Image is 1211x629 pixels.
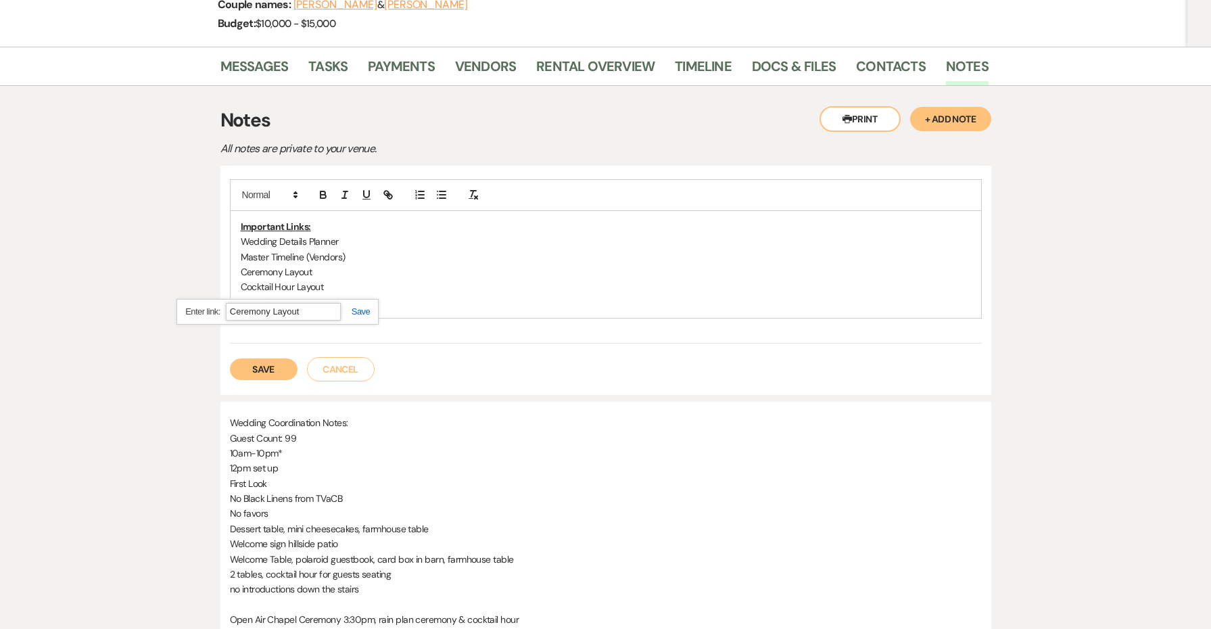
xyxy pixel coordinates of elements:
[230,552,982,567] p: Welcome Table, polaroid guestbook, card box in barn, farmhouse table
[241,295,971,310] p: Reception Layout
[675,55,732,85] a: Timeline
[241,234,971,249] p: Wedding Details Planner
[820,106,901,132] button: Print
[230,582,982,597] p: no introductions down the stairs
[230,536,982,551] p: Welcome sign hillside patio
[230,431,982,446] p: Guest Count: 99
[218,16,256,30] span: Budget:
[220,140,694,158] p: All notes are private to your venue.
[241,264,971,279] p: Ceremony Layout
[230,476,982,491] p: First Look
[856,55,926,85] a: Contacts
[230,612,982,627] p: Open Air Chapel Ceremony 3:30pm, rain plan ceremony & cocktail hour
[230,506,982,521] p: No favors
[230,461,982,475] p: 12pm set up
[230,358,298,380] button: Save
[241,279,971,294] p: Cocktail Hour Layout
[308,55,348,85] a: Tasks
[752,55,836,85] a: Docs & Files
[536,55,655,85] a: Rental Overview
[230,521,982,536] p: Dessert table, mini cheesecakes, farmhouse table
[230,446,982,461] p: 10am-10pm*
[230,567,982,582] p: 2 tables, cocktail hour for guests seating
[220,106,991,135] h3: Notes
[946,55,989,85] a: Notes
[368,55,435,85] a: Payments
[455,55,516,85] a: Vendors
[241,250,971,264] p: Master Timeline (Vendors)
[307,357,375,381] button: Cancel
[910,107,991,131] button: + Add Note
[230,491,982,506] p: No Black Linens from TVaCB
[241,220,311,233] u: Important Links:
[230,415,982,430] p: Wedding Coordination Notes:
[220,55,289,85] a: Messages
[226,303,341,321] input: https://quilljs.com
[256,17,335,30] span: $10,000 - $15,000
